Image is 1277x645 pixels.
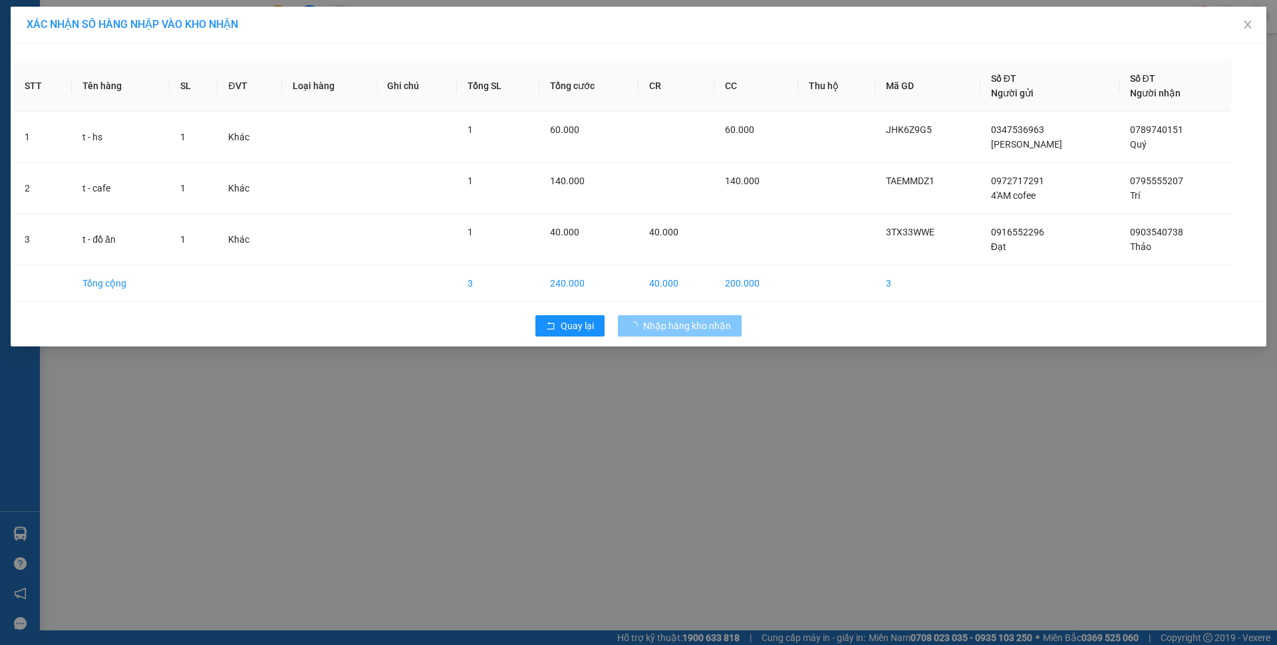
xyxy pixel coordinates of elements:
td: 3 [457,265,540,302]
span: 0903540738 [1130,227,1183,237]
td: Khác [217,163,281,214]
td: 3 [875,265,980,302]
span: [PERSON_NAME] [991,139,1062,150]
span: 0916552296 [991,227,1044,237]
span: 33 Bác Ái, P Phước Hội, TX Lagi [5,47,63,84]
span: Thảo [1130,241,1151,252]
span: 1 [180,132,186,142]
span: 0795555207 [1130,176,1183,186]
th: Tổng SL [457,61,540,112]
span: 40.000 [550,227,579,237]
span: 1 [468,124,473,135]
th: Mã GD [875,61,980,112]
th: Ghi chú [376,61,456,112]
td: Tổng cộng [72,265,170,302]
button: Close [1229,7,1266,44]
td: Khác [217,214,281,265]
span: 140.000 [550,176,585,186]
span: Nhập hàng kho nhận [643,319,731,333]
span: 40.000 [649,227,678,237]
span: 0347536963 [991,124,1044,135]
th: ĐVT [217,61,281,112]
span: 0789740151 [1130,124,1183,135]
span: 0972717291 [991,176,1044,186]
td: Khác [217,112,281,163]
span: Số ĐT [1130,73,1155,84]
button: Nhập hàng kho nhận [618,315,742,336]
span: 1 [468,176,473,186]
span: JHK6Z9G5 [886,124,932,135]
span: 4'AM cofee [991,190,1036,201]
span: Trí [1130,190,1140,201]
span: XÁC NHẬN SỐ HÀNG NHẬP VÀO KHO NHẬN [27,18,238,31]
button: rollbackQuay lại [535,315,605,336]
th: CC [714,61,798,112]
td: t - đồ ăn [72,214,170,265]
td: 240.000 [539,265,638,302]
span: loading [629,321,643,330]
span: close [1242,19,1253,30]
span: rollback [546,321,555,332]
th: STT [14,61,72,112]
span: Quý [1130,139,1147,150]
td: t - cafe [72,163,170,214]
span: 1 [180,234,186,245]
td: 40.000 [638,265,714,302]
strong: Nhà xe Mỹ Loan [5,5,67,43]
span: 60.000 [725,124,754,135]
span: 60.000 [550,124,579,135]
td: 1 [14,112,72,163]
span: 0968278298 [5,86,65,99]
span: Quay lại [561,319,594,333]
span: Người nhận [1130,88,1181,98]
td: 3 [14,214,72,265]
th: CR [638,61,714,112]
th: Tên hàng [72,61,170,112]
span: 3TX33WWE [886,227,934,237]
td: t - hs [72,112,170,163]
span: Đạt [991,241,1006,252]
span: 1 [468,227,473,237]
td: 200.000 [714,265,798,302]
th: Loại hàng [282,61,377,112]
span: 140.000 [725,176,760,186]
th: Thu hộ [798,61,875,112]
th: Tổng cước [539,61,638,112]
span: TAEMMDZ1 [886,176,934,186]
span: Người gửi [991,88,1034,98]
span: YMLSRB9Y [102,23,165,38]
td: 2 [14,163,72,214]
th: SL [170,61,217,112]
span: Số ĐT [991,73,1016,84]
span: 1 [180,183,186,193]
